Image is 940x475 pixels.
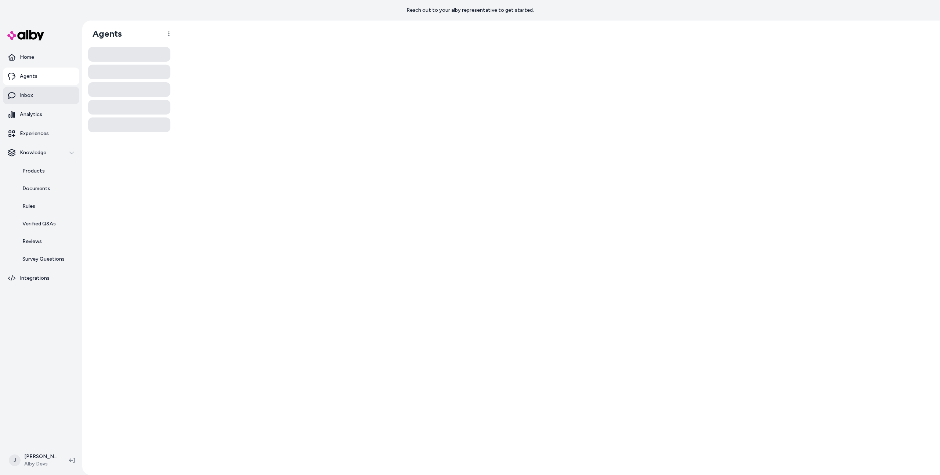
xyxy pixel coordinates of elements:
[3,125,79,142] a: Experiences
[406,7,534,14] p: Reach out to your alby representative to get started.
[20,92,33,99] p: Inbox
[22,238,42,245] p: Reviews
[22,203,35,210] p: Rules
[20,111,42,118] p: Analytics
[20,149,46,156] p: Knowledge
[3,144,79,162] button: Knowledge
[9,454,21,466] span: J
[22,167,45,175] p: Products
[15,162,79,180] a: Products
[20,54,34,61] p: Home
[87,28,122,39] h1: Agents
[3,48,79,66] a: Home
[22,185,50,192] p: Documents
[20,275,50,282] p: Integrations
[22,220,56,228] p: Verified Q&As
[20,73,37,80] p: Agents
[22,255,65,263] p: Survey Questions
[3,106,79,123] a: Analytics
[24,453,57,460] p: [PERSON_NAME]
[15,180,79,197] a: Documents
[4,449,63,472] button: J[PERSON_NAME]Alby Devs
[3,68,79,85] a: Agents
[3,87,79,104] a: Inbox
[15,233,79,250] a: Reviews
[20,130,49,137] p: Experiences
[15,250,79,268] a: Survey Questions
[7,30,44,40] img: alby Logo
[24,460,57,468] span: Alby Devs
[3,269,79,287] a: Integrations
[15,197,79,215] a: Rules
[15,215,79,233] a: Verified Q&As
